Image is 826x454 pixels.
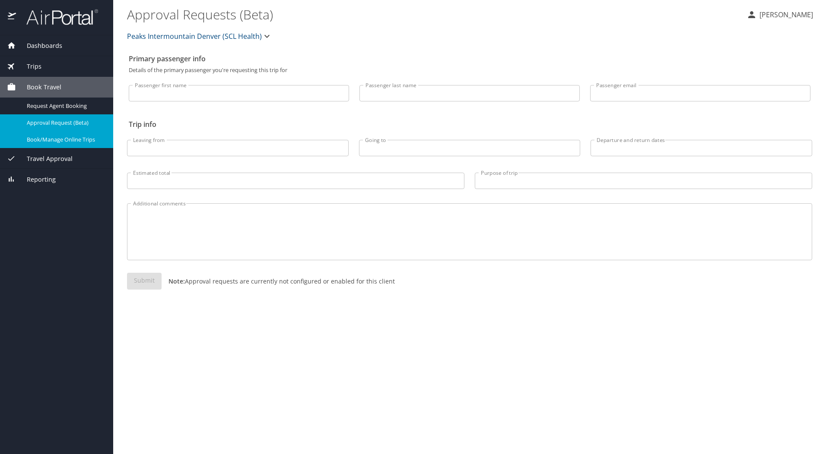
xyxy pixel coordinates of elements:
[129,67,810,73] p: Details of the primary passenger you're requesting this trip for
[168,277,185,285] strong: Note:
[17,9,98,25] img: airportal-logo.png
[16,41,62,50] span: Dashboards
[162,277,395,286] p: Approval requests are currently not configured or enabled for this client
[16,154,73,164] span: Travel Approval
[129,117,810,131] h2: Trip info
[27,119,103,127] span: Approval Request (Beta)
[127,1,740,28] h1: Approval Requests (Beta)
[27,102,103,110] span: Request Agent Booking
[16,82,61,92] span: Book Travel
[127,30,262,42] span: Peaks Intermountain Denver (SCL Health)
[743,7,816,22] button: [PERSON_NAME]
[16,62,41,71] span: Trips
[129,52,810,66] h2: Primary passenger info
[8,9,17,25] img: icon-airportal.png
[27,136,103,144] span: Book/Manage Online Trips
[124,28,276,45] button: Peaks Intermountain Denver (SCL Health)
[16,175,56,184] span: Reporting
[757,9,813,20] p: [PERSON_NAME]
